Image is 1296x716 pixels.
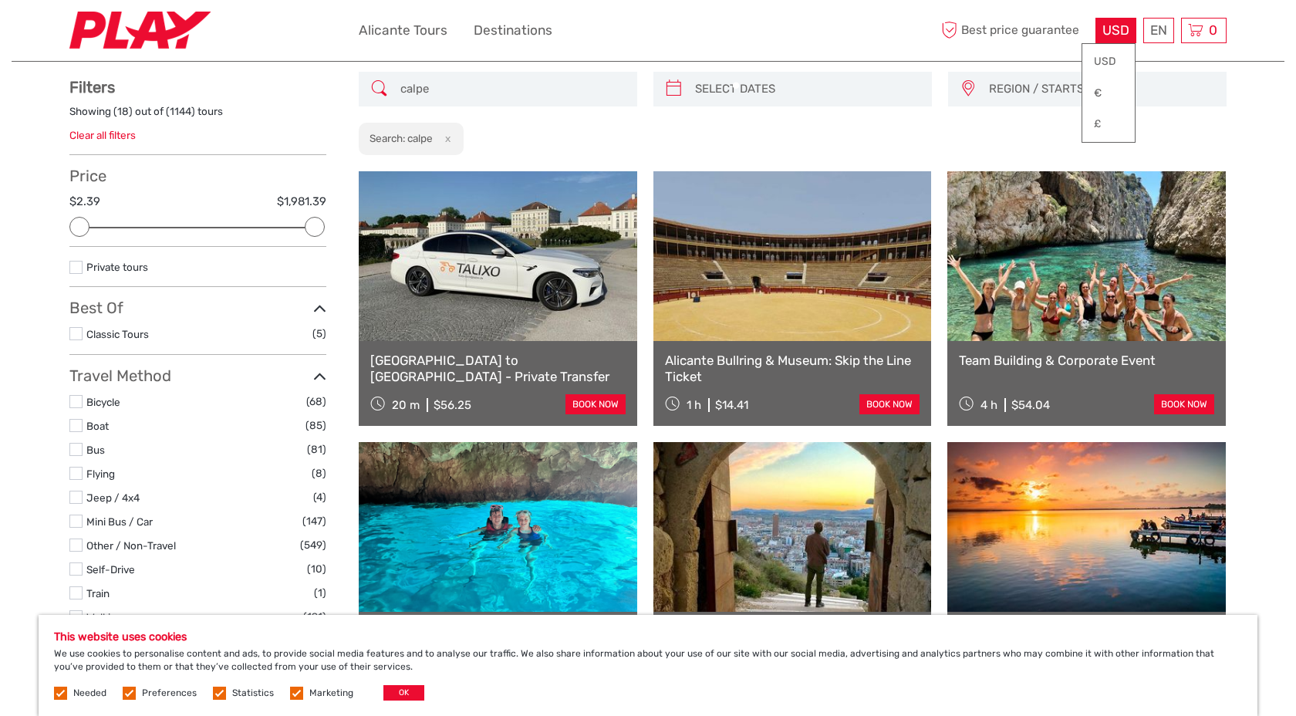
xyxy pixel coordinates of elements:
a: Alicante Tours [359,19,447,42]
a: £ [1082,110,1135,138]
a: [GEOGRAPHIC_DATA] to [GEOGRAPHIC_DATA] - Private Transfer [370,353,626,384]
a: Clear all filters [69,129,136,141]
label: Statistics [232,687,274,700]
a: book now [565,394,626,414]
span: (81) [307,441,326,458]
a: Bus [86,444,105,456]
label: Needed [73,687,106,700]
span: Best price guarantee [937,18,1092,43]
a: Boat [86,420,109,432]
div: $56.25 [434,398,471,412]
a: USD [1082,48,1135,76]
label: 18 [117,104,129,119]
label: Marketing [309,687,353,700]
span: (147) [302,512,326,530]
span: (191) [303,608,326,626]
h3: Price [69,167,326,185]
label: Preferences [142,687,197,700]
button: OK [383,685,424,701]
span: (68) [306,393,326,410]
a: Mini Bus / Car [86,515,153,528]
a: Flying [86,468,115,480]
input: SELECT DATES [689,76,924,103]
div: We use cookies to personalise content and ads, to provide social media features and to analyse ou... [39,615,1257,716]
p: We're away right now. Please check back later! [22,27,174,39]
button: REGION / STARTS FROM [982,76,1219,102]
button: x [435,130,456,147]
div: Showing ( ) out of ( ) tours [69,104,326,128]
input: SEARCH [394,76,629,103]
a: Other / Non-Travel [86,539,176,552]
button: Open LiveChat chat widget [177,24,196,42]
a: Walking [86,611,123,623]
span: 1 h [687,398,701,412]
h3: Travel Method [69,366,326,385]
span: (5) [312,325,326,343]
div: EN [1143,18,1174,43]
a: book now [859,394,920,414]
a: Alicante Bullring & Museum: Skip the Line Ticket [665,353,920,384]
a: book now [1154,394,1214,414]
h5: This website uses cookies [54,630,1242,643]
span: (549) [300,536,326,554]
span: 4 h [980,398,997,412]
a: Private tours [86,261,148,273]
label: 1144 [170,104,191,119]
a: Bicycle [86,396,120,408]
a: Destinations [474,19,552,42]
h2: Search: calpe [370,132,433,144]
span: 20 m [392,398,420,412]
span: USD [1102,22,1129,38]
span: (8) [312,464,326,482]
a: Train [86,587,110,599]
span: 0 [1207,22,1220,38]
a: € [1082,79,1135,107]
div: $14.41 [715,398,748,412]
a: Self-Drive [86,563,135,576]
img: 2467-7e1744d7-2434-4362-8842-68c566c31c52_logo_small.jpg [69,12,211,49]
span: (10) [307,560,326,578]
a: Team Building & Corporate Event [959,353,1214,368]
label: $2.39 [69,194,100,210]
div: $54.04 [1011,398,1050,412]
strong: Filters [69,78,115,96]
label: $1,981.39 [277,194,326,210]
span: (85) [305,417,326,434]
a: Classic Tours [86,328,149,340]
span: (4) [313,488,326,506]
a: Jeep / 4x4 [86,491,140,504]
span: (1) [314,584,326,602]
h3: Best Of [69,299,326,317]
